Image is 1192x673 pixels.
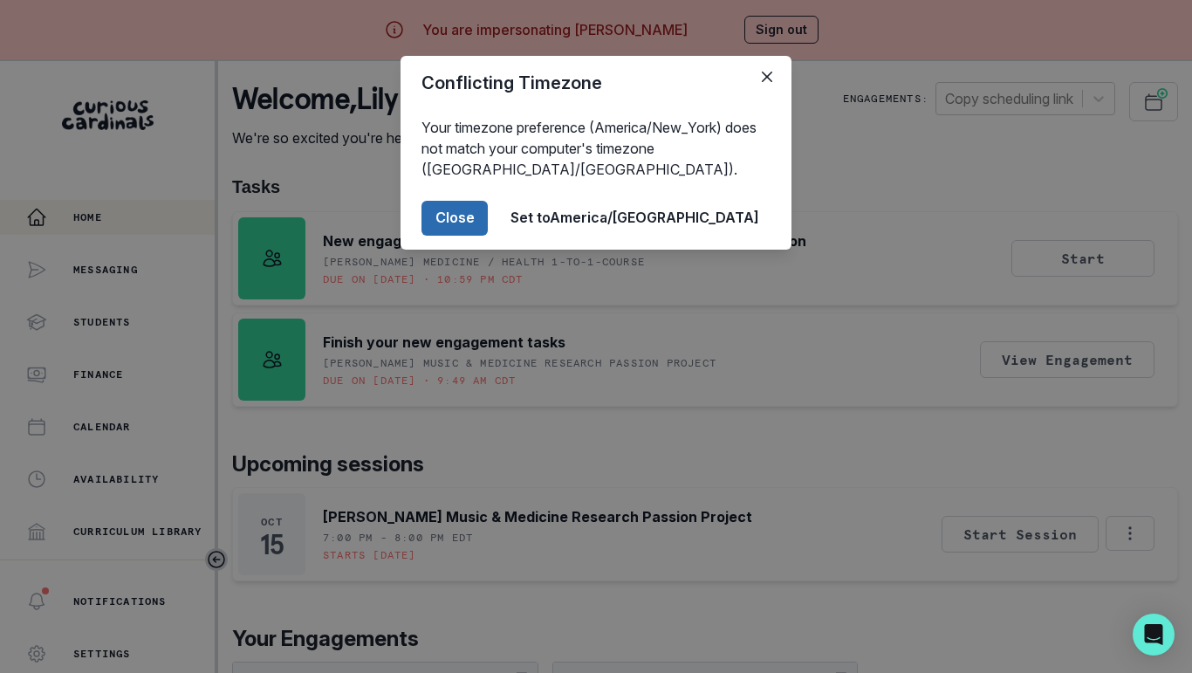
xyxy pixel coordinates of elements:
header: Conflicting Timezone [401,56,791,110]
button: Close [753,63,781,91]
div: Your timezone preference (America/New_York) does not match your computer's timezone ([GEOGRAPHIC_... [401,110,791,187]
button: Close [421,201,488,236]
button: Set toAmerica/[GEOGRAPHIC_DATA] [498,201,771,236]
div: Open Intercom Messenger [1133,614,1175,656]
